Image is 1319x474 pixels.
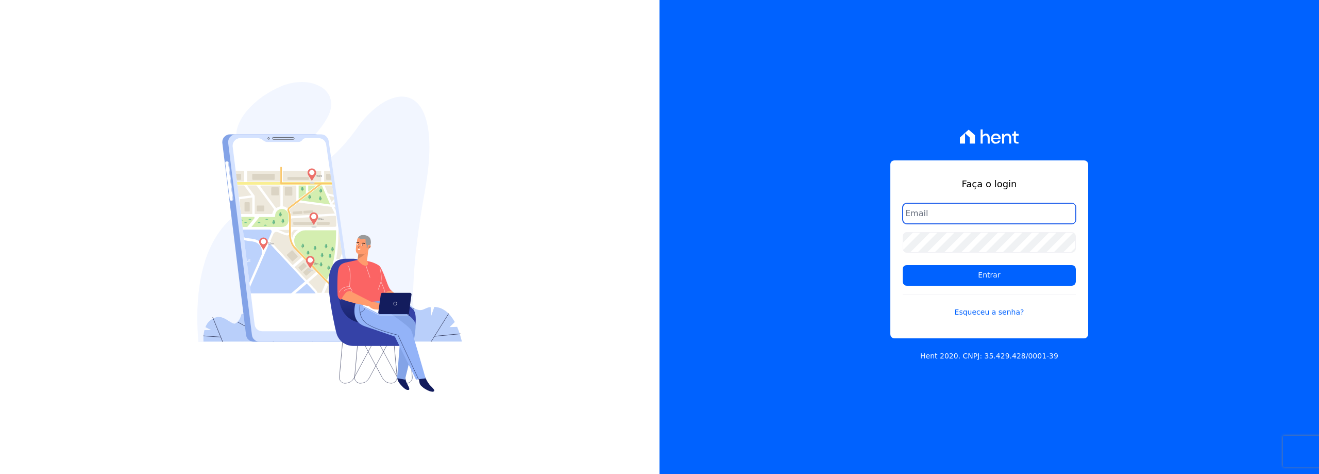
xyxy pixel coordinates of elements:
input: Entrar [903,265,1076,286]
h1: Faça o login [903,177,1076,191]
img: Login [197,82,462,392]
input: Email [903,203,1076,224]
p: Hent 2020. CNPJ: 35.429.428/0001-39 [920,351,1058,362]
a: Esqueceu a senha? [903,294,1076,318]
